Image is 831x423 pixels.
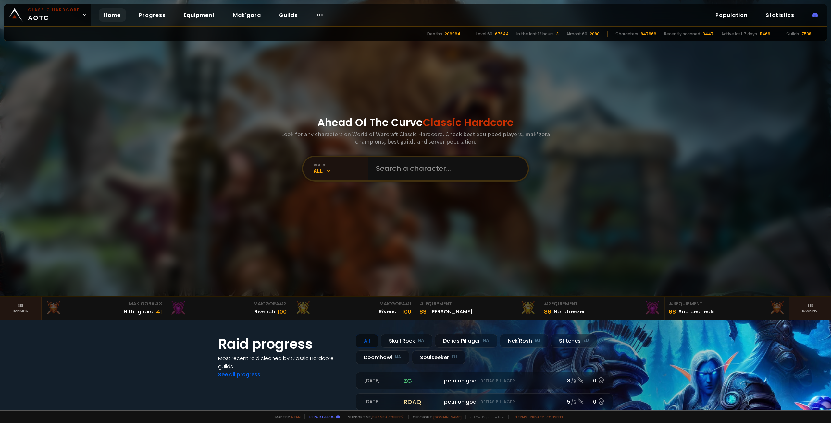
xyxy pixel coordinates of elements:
a: #2Equipment88Notafreezer [540,297,665,320]
span: Made by [271,415,301,419]
a: a fan [291,415,301,419]
div: 100 [402,307,411,316]
a: Mak'gora [228,8,266,22]
div: realm [314,162,368,167]
a: Population [710,8,753,22]
div: Characters [615,31,638,37]
h4: Most recent raid cleaned by Classic Hardcore guilds [218,354,348,370]
div: Rivench [254,308,275,316]
a: Progress [134,8,171,22]
span: # 3 [669,300,676,307]
span: v. d752d5 - production [465,415,504,419]
a: #1Equipment89[PERSON_NAME] [415,297,540,320]
div: 41 [156,307,162,316]
a: Classic HardcoreAOTC [4,4,91,26]
div: All [314,167,368,175]
div: Skull Rock [381,334,432,348]
div: Active last 7 days [721,31,757,37]
a: Mak'Gora#2Rivench100 [166,297,291,320]
span: # 2 [544,300,552,307]
a: Mak'Gora#3Hittinghard41 [42,297,166,320]
div: Soulseeker [412,350,465,364]
span: # 1 [405,300,411,307]
span: # 1 [419,300,426,307]
div: 88 [669,307,676,316]
div: [PERSON_NAME] [429,308,473,316]
a: [DATE]roaqpetri on godDefias Pillager5 /60 [356,393,613,410]
div: 3447 [703,31,713,37]
small: EU [535,337,540,344]
div: 206964 [445,31,460,37]
a: Buy me a coffee [372,415,404,419]
a: Privacy [530,415,544,419]
div: 11469 [760,31,770,37]
div: Level 60 [476,31,492,37]
div: Equipment [419,300,536,307]
div: Guilds [786,31,799,37]
a: Equipment [179,8,220,22]
h1: Raid progress [218,334,348,354]
div: Sourceoheals [678,308,715,316]
h3: Look for any characters on World of Warcraft Classic Hardcore. Check best equipped players, mak'g... [279,130,552,145]
div: Nek'Rosh [500,334,548,348]
div: 7538 [801,31,811,37]
div: 88 [544,307,551,316]
div: Almost 60 [566,31,587,37]
div: Stitches [551,334,597,348]
a: Seeranking [789,297,831,320]
span: Checkout [408,415,462,419]
a: [DATE]zgpetri on godDefias Pillager8 /90 [356,372,613,389]
small: EU [452,354,457,360]
a: Terms [515,415,527,419]
div: Rîvench [379,308,400,316]
a: Report a bug [309,414,335,419]
div: 847966 [641,31,656,37]
small: EU [583,337,589,344]
small: NA [395,354,401,360]
div: 67644 [495,31,509,37]
div: 100 [278,307,287,316]
div: Hittinghard [124,308,154,316]
span: Support me, [344,415,404,419]
div: Equipment [544,300,661,307]
a: Mak'Gora#1Rîvench100 [291,297,415,320]
span: # 2 [279,300,287,307]
div: Mak'Gora [170,300,287,307]
div: All [356,334,378,348]
input: Search a character... [372,157,520,180]
div: Defias Pillager [435,334,497,348]
small: NA [418,337,424,344]
a: Consent [546,415,564,419]
h1: Ahead Of The Curve [317,115,514,130]
span: Classic Hardcore [423,115,514,130]
a: #3Equipment88Sourceoheals [665,297,789,320]
div: Recently scanned [664,31,700,37]
a: See all progress [218,371,260,378]
small: Classic Hardcore [28,7,80,13]
div: Doomhowl [356,350,409,364]
div: Deaths [427,31,442,37]
div: Mak'Gora [45,300,162,307]
div: Notafreezer [554,308,585,316]
div: In the last 12 hours [516,31,554,37]
a: Guilds [274,8,303,22]
a: [DOMAIN_NAME] [433,415,462,419]
div: Mak'Gora [295,300,411,307]
span: # 3 [155,300,162,307]
div: 8 [556,31,559,37]
div: 2080 [590,31,600,37]
small: NA [483,337,489,344]
a: Home [99,8,126,22]
span: AOTC [28,7,80,23]
div: Equipment [669,300,785,307]
div: 89 [419,307,427,316]
a: Statistics [761,8,800,22]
